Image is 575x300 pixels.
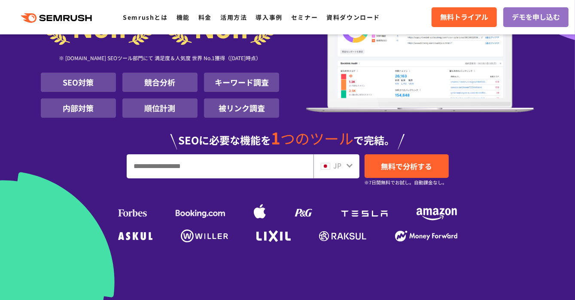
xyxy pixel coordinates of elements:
[271,126,280,149] span: 1
[122,73,198,92] li: 競合分析
[334,160,342,171] span: JP
[127,155,313,178] input: URL、キーワードを入力してください
[365,178,447,187] small: ※7日間無料でお試し。自動課金なし。
[204,73,279,92] li: キーワード調査
[41,73,116,92] li: SEO対策
[503,7,569,27] a: デモを申し込む
[41,98,116,118] li: 内部対策
[256,13,283,21] a: 導入事例
[280,128,353,149] span: つのツール
[381,161,432,171] span: 無料で分析する
[41,121,535,150] div: SEOに必要な機能を
[512,12,560,23] span: デモを申し込む
[220,13,247,21] a: 活用方法
[176,13,190,21] a: 機能
[365,154,449,178] a: 無料で分析する
[326,13,380,21] a: 資料ダウンロード
[204,98,279,118] li: 被リンク調査
[122,98,198,118] li: 順位計測
[353,132,395,147] span: で完結。
[198,13,212,21] a: 料金
[41,45,280,73] div: ※ [DOMAIN_NAME] SEOツール部門にて 満足度＆人気度 世界 No.1獲得（[DATE]時点）
[291,13,318,21] a: セミナー
[432,7,497,27] a: 無料トライアル
[440,12,488,23] span: 無料トライアル
[123,13,167,21] a: Semrushとは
